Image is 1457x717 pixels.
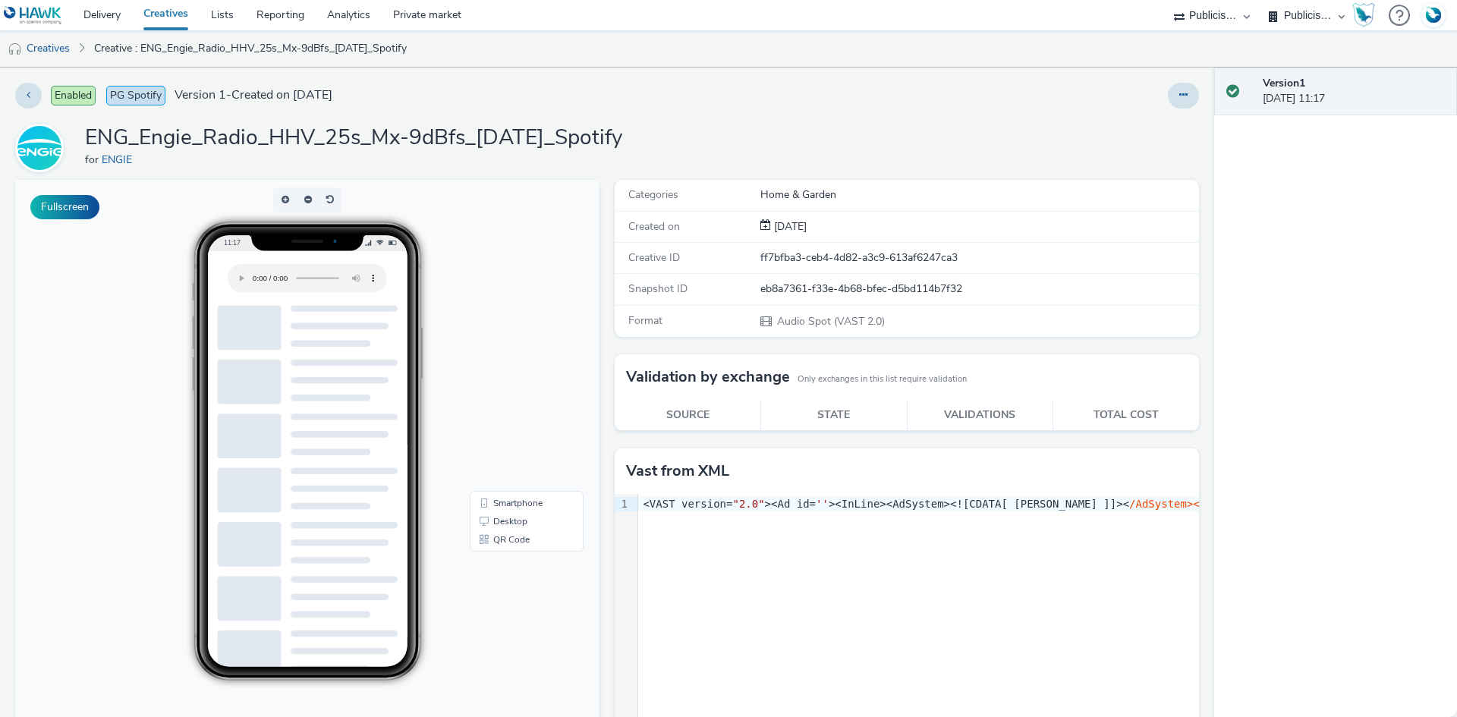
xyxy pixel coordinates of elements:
[761,400,908,431] th: State
[1352,3,1375,27] img: Hawk Academy
[732,498,764,510] span: "2.0"
[771,219,807,234] div: Creation 06 October 2025, 11:17
[15,140,70,155] a: ENGIE
[175,86,332,104] span: Version 1 - Created on [DATE]
[771,219,807,234] span: [DATE]
[816,498,829,510] span: ''
[760,187,1197,203] div: Home & Garden
[628,281,688,296] span: Snapshot ID
[1263,76,1445,107] div: [DATE] 11:17
[51,86,96,105] span: Enabled
[1263,76,1305,90] strong: Version 1
[760,281,1197,297] div: eb8a7361-f33e-4b68-bfec-d5bd114b7f32
[17,126,61,170] img: ENGIE
[628,219,680,234] span: Created on
[478,319,527,328] span: Smartphone
[1129,498,1411,510] span: /AdSystem><AdTitle><![CDATA[ Test_Hawk ]]></
[102,153,138,167] a: ENGIE
[615,497,630,512] div: 1
[1352,3,1381,27] a: Hawk Academy
[458,332,565,351] li: Desktop
[87,30,414,67] a: Creative : ENG_Engie_Radio_HHV_25s_Mx-9dBfs_[DATE]_Spotify
[628,313,662,328] span: Format
[760,250,1197,266] div: ff7bfba3-ceb4-4d82-a3c9-613af6247ca3
[626,460,729,483] h3: Vast from XML
[798,373,967,385] small: Only exchanges in this list require validation
[1053,400,1200,431] th: Total cost
[85,124,622,153] h1: ENG_Engie_Radio_HHV_25s_Mx-9dBfs_[DATE]_Spotify
[458,351,565,369] li: QR Code
[615,400,761,431] th: Source
[776,314,885,329] span: Audio Spot (VAST 2.0)
[30,195,99,219] button: Fullscreen
[628,187,678,202] span: Categories
[209,58,225,67] span: 11:17
[85,153,102,167] span: for
[478,355,515,364] span: QR Code
[4,6,62,25] img: undefined Logo
[478,337,512,346] span: Desktop
[1422,4,1445,27] img: Account FR
[8,42,23,57] img: audio
[907,400,1053,431] th: Validations
[106,86,165,105] span: PG Spotify
[458,314,565,332] li: Smartphone
[626,366,790,388] h3: Validation by exchange
[628,250,680,265] span: Creative ID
